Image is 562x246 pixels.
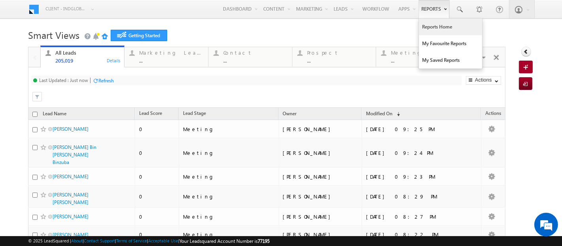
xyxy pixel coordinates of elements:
[53,232,89,238] a: [PERSON_NAME]
[366,231,475,238] div: [DATE] 08:22 PM
[366,111,392,116] span: Modified On
[223,57,288,63] div: ...
[111,30,167,41] a: Getting Started
[183,149,275,156] div: Meeting
[258,238,270,244] span: 77195
[481,109,505,119] span: Actions
[366,193,475,200] div: [DATE] 08:29 PM
[53,174,89,179] a: [PERSON_NAME]
[208,47,292,67] a: Contact...
[419,35,482,52] a: My Favourite Reports
[116,238,147,243] a: Terms of Service
[139,126,175,133] div: 0
[53,126,89,132] a: [PERSON_NAME]
[376,47,460,67] a: Meeting...
[179,109,210,119] a: Lead Stage
[135,109,166,119] a: Lead Score
[139,110,162,116] span: Lead Score
[283,111,297,116] span: Owner
[394,111,400,117] span: (sorted descending)
[39,109,70,120] a: Lead Name
[139,50,204,56] div: Marketing Leads
[28,237,270,245] span: © 2025 LeadSquared | | | | |
[283,193,358,200] div: [PERSON_NAME]
[223,50,288,56] div: Contact
[283,149,358,156] div: [PERSON_NAME]
[53,192,89,205] a: [PERSON_NAME] [PERSON_NAME]
[419,52,482,69] a: My Saved Reports
[55,50,120,56] div: All Leads
[39,77,88,83] div: Last Updated : Just now
[53,144,96,165] a: [PERSON_NAME] Bin [PERSON_NAME] Binzuba
[139,149,175,156] div: 0
[183,110,206,116] span: Lead Stage
[45,5,87,13] span: Client - indglobal2 (77195)
[362,109,404,119] a: Modified On (sorted descending)
[98,78,114,84] div: Refresh
[183,213,275,220] div: Meeting
[139,213,175,220] div: 0
[366,173,475,180] div: [DATE] 09:23 PM
[366,126,475,133] div: [DATE] 09:25 PM
[32,112,38,117] input: Check all records
[53,214,89,219] a: [PERSON_NAME]
[148,238,178,243] a: Acceptable Use
[183,231,275,238] div: Meeting
[283,213,358,220] div: [PERSON_NAME]
[183,193,275,200] div: Meeting
[183,126,275,133] div: Meeting
[366,213,475,220] div: [DATE] 08:27 PM
[139,193,175,200] div: 0
[419,19,482,35] a: Reports Home
[391,57,455,63] div: ...
[292,47,376,67] a: Prospect...
[283,173,358,180] div: [PERSON_NAME]
[366,149,475,156] div: [DATE] 09:24 PM
[307,50,372,56] div: Prospect
[183,173,275,180] div: Meeting
[71,238,83,243] a: About
[283,231,358,238] div: [PERSON_NAME]
[106,57,121,64] div: Details
[28,29,79,41] span: Smart Views
[139,173,175,180] div: 0
[55,57,120,63] div: 205,019
[84,238,115,243] a: Contact Support
[139,57,204,63] div: ...
[124,47,208,67] a: Marketing Leads...
[283,126,358,133] div: [PERSON_NAME]
[391,50,455,56] div: Meeting
[40,46,124,68] a: All Leads205,019Details
[307,57,372,63] div: ...
[179,238,270,244] span: Your Leadsquared Account Number is
[139,231,175,238] div: 0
